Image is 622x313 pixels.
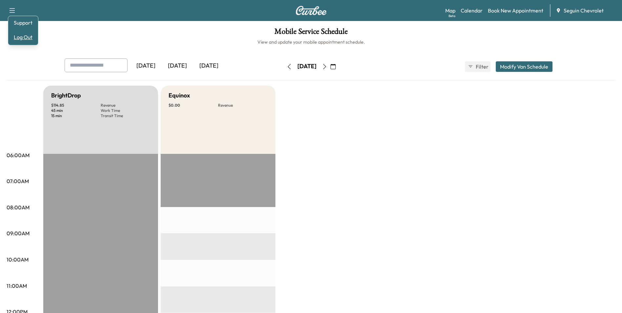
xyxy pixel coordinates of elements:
p: Work Time [101,108,150,113]
p: Revenue [101,103,150,108]
div: [DATE] [193,58,225,73]
p: 10:00AM [7,256,29,263]
button: Filter [465,61,491,72]
div: [DATE] [162,58,193,73]
p: $ 0.00 [169,103,218,108]
p: 15 min [51,113,101,118]
img: Curbee Logo [295,6,327,15]
span: Filter [476,63,488,71]
button: Log Out [11,32,35,42]
button: Modify Van Schedule [496,61,552,72]
h6: View and update your mobile appointment schedule. [7,39,615,45]
span: Seguin Chevrolet [564,7,604,14]
div: Beta [449,13,455,18]
p: $ 114.85 [51,103,101,108]
h5: BrightDrop [51,91,81,100]
p: 11:00AM [7,282,27,290]
a: Book New Appointment [488,7,543,14]
p: 07:00AM [7,177,29,185]
div: [DATE] [130,58,162,73]
h1: Mobile Service Schedule [7,28,615,39]
p: 09:00AM [7,229,30,237]
p: 06:00AM [7,151,30,159]
p: Transit Time [101,113,150,118]
div: [DATE] [297,62,316,71]
p: 45 min [51,108,101,113]
h5: Equinox [169,91,190,100]
a: MapBeta [445,7,455,14]
p: 08:00AM [7,203,30,211]
a: Calendar [461,7,483,14]
a: Support [11,19,35,27]
p: Revenue [218,103,268,108]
